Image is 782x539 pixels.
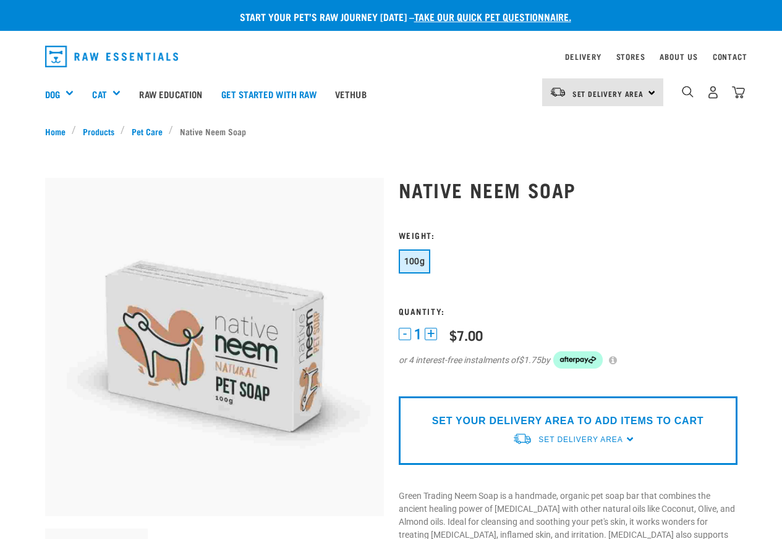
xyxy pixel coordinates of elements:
button: 100g [399,249,431,274]
img: user.png [707,86,720,99]
img: van-moving.png [512,432,532,445]
span: Set Delivery Area [538,435,623,444]
div: or 4 interest-free instalments of by [399,351,737,369]
span: 1 [414,328,422,341]
img: home-icon-1@2x.png [682,86,694,98]
p: SET YOUR DELIVERY AREA TO ADD ITEMS TO CART [432,414,703,428]
a: Dog [45,87,60,101]
a: Products [76,125,121,138]
a: Delivery [565,54,601,59]
img: home-icon@2x.png [732,86,745,99]
a: Stores [616,54,645,59]
h3: Weight: [399,230,737,240]
img: Organic neem pet soap bar 100g green trading [45,178,384,516]
a: take our quick pet questionnaire. [414,14,571,19]
span: Set Delivery Area [572,91,644,96]
a: About Us [660,54,697,59]
a: Raw Education [130,69,211,119]
a: Home [45,125,72,138]
a: Get started with Raw [212,69,326,119]
a: Contact [713,54,747,59]
img: van-moving.png [550,86,566,98]
button: - [399,328,411,340]
span: $1.75 [519,354,541,367]
div: $7.00 [449,327,483,343]
nav: dropdown navigation [35,41,747,72]
span: 100g [404,256,425,266]
h1: Native Neem Soap [399,178,737,201]
button: + [425,328,437,340]
nav: breadcrumbs [45,125,737,138]
a: Vethub [326,69,376,119]
a: Pet Care [125,125,169,138]
a: Cat [92,87,106,101]
img: Raw Essentials Logo [45,46,179,67]
img: Afterpay [553,351,603,369]
h3: Quantity: [399,306,737,315]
